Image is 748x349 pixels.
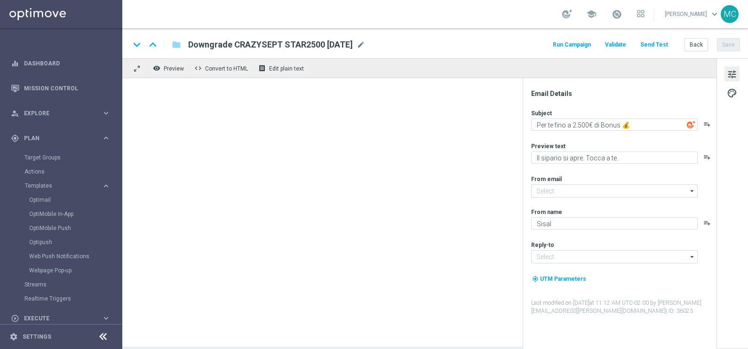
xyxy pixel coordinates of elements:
span: tune [727,68,737,80]
i: person_search [11,109,19,118]
button: Templates keyboard_arrow_right [24,182,111,190]
a: Actions [24,168,98,175]
button: palette [724,85,740,100]
i: keyboard_arrow_right [102,182,111,190]
button: my_location UTM Parameters [531,274,587,284]
i: play_circle_outline [11,314,19,323]
span: Templates [25,183,92,189]
button: person_search Explore keyboard_arrow_right [10,110,111,117]
span: palette [727,87,737,99]
div: MC [721,5,739,23]
label: Preview text [531,143,565,150]
a: OptiMobile Push [29,224,98,232]
div: Streams [24,278,121,292]
div: Web Push Notifications [29,249,121,263]
i: folder [172,39,181,50]
a: Dashboard [24,51,111,76]
i: receipt [258,64,266,72]
a: Mission Control [24,76,111,101]
i: keyboard_arrow_right [102,314,111,323]
i: arrow_drop_down [688,185,697,197]
div: Templates [25,183,102,189]
button: Mission Control [10,85,111,92]
div: Execute [11,314,102,323]
div: Optimail [29,193,121,207]
span: Explore [24,111,102,116]
button: equalizer Dashboard [10,60,111,67]
a: Realtime Triggers [24,295,98,302]
button: Send Test [639,39,669,51]
button: tune [724,66,740,81]
label: Reply-to [531,241,554,249]
span: Execute [24,316,102,321]
div: Explore [11,109,102,118]
input: Select [531,184,698,198]
a: Webpage Pop-up [29,267,98,274]
i: arrow_drop_down [688,251,697,263]
div: Email Details [531,89,716,98]
label: Subject [531,110,552,117]
a: [PERSON_NAME]keyboard_arrow_down [664,7,721,21]
span: school [586,9,597,19]
div: Dashboard [11,51,111,76]
span: Plan [24,135,102,141]
button: Validate [604,39,628,51]
button: receipt Edit plain text [256,62,308,74]
div: Webpage Pop-up [29,263,121,278]
i: keyboard_arrow_up [146,38,160,52]
span: UTM Parameters [540,276,586,282]
label: From email [531,175,562,183]
a: Streams [24,281,98,288]
button: folder [171,37,182,52]
a: Optipush [29,238,98,246]
button: remove_red_eye Preview [151,62,188,74]
div: OptiMobile In-App [29,207,121,221]
i: equalizer [11,59,19,68]
a: Optimail [29,196,98,204]
img: optiGenie.svg [687,120,695,129]
span: | ID: 36023 [666,308,693,314]
span: Edit plain text [269,65,304,72]
span: Downgrade CRAZYSEPT STAR2500 09.09.2025 [188,39,353,50]
button: playlist_add [703,219,711,227]
label: Last modified on [DATE] at 11:12 AM UTC-02:00 by [PERSON_NAME][EMAIL_ADDRESS][PERSON_NAME][DOMAIN... [531,299,716,315]
a: Web Push Notifications [29,253,98,260]
span: Validate [605,41,626,48]
div: Realtime Triggers [24,292,121,306]
i: keyboard_arrow_down [130,38,144,52]
button: Save [717,38,740,51]
span: keyboard_arrow_down [709,9,720,19]
button: code Convert to HTML [192,62,252,74]
i: keyboard_arrow_right [102,109,111,118]
span: Preview [164,65,184,72]
div: Plan [11,134,102,143]
button: play_circle_outline Execute keyboard_arrow_right [10,315,111,322]
button: playlist_add [703,153,711,161]
button: playlist_add [703,120,711,128]
span: Convert to HTML [205,65,248,72]
a: Settings [23,334,51,340]
div: Mission Control [11,76,111,101]
i: remove_red_eye [153,64,160,72]
div: Templates [24,179,121,278]
div: Optipush [29,235,121,249]
span: code [194,64,202,72]
i: keyboard_arrow_right [102,134,111,143]
label: From name [531,208,562,216]
div: Target Groups [24,151,121,165]
a: OptiMobile In-App [29,210,98,218]
button: Run Campaign [551,39,592,51]
span: mode_edit [357,40,365,49]
div: Actions [24,165,121,179]
button: Back [684,38,708,51]
i: gps_fixed [11,134,19,143]
a: Target Groups [24,154,98,161]
div: OptiMobile Push [29,221,121,235]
